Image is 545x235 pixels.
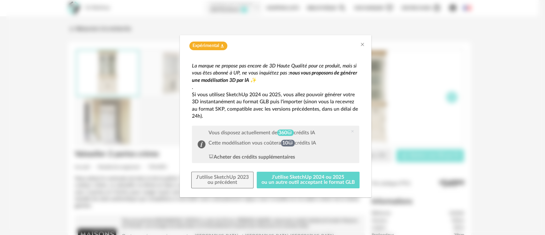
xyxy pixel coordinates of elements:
[192,84,359,91] p: .
[191,172,254,188] button: J'utilise SketchUp 2023ou précédent
[277,129,294,136] span: 360
[192,70,357,83] em: nous vous proposons de générer une modélisation 3D par IA ✨
[257,172,360,188] button: J'utilise SketchUp 2024 ou 2025ou un autre outil acceptant le format GLB
[208,153,295,161] div: Acheter des crédits supplémentaires
[281,140,295,146] span: 10
[193,43,219,49] span: Expérimental
[208,130,316,136] div: Vous disposez actuellement de crédits IA
[192,91,359,120] p: Si vous utilisez SketchUp 2024 ou 2025, vous allez pouvoir générer votre 3D instantanément au for...
[192,63,357,76] em: La marque ne propose pas encore de 3D Haute Qualité pour ce produit, mais si vous êtes abonné à U...
[208,140,316,146] div: Cette modélisation vous coûtera crédits IA
[220,43,224,49] span: Flask icon
[180,35,371,197] div: dialog
[360,42,365,48] button: Close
